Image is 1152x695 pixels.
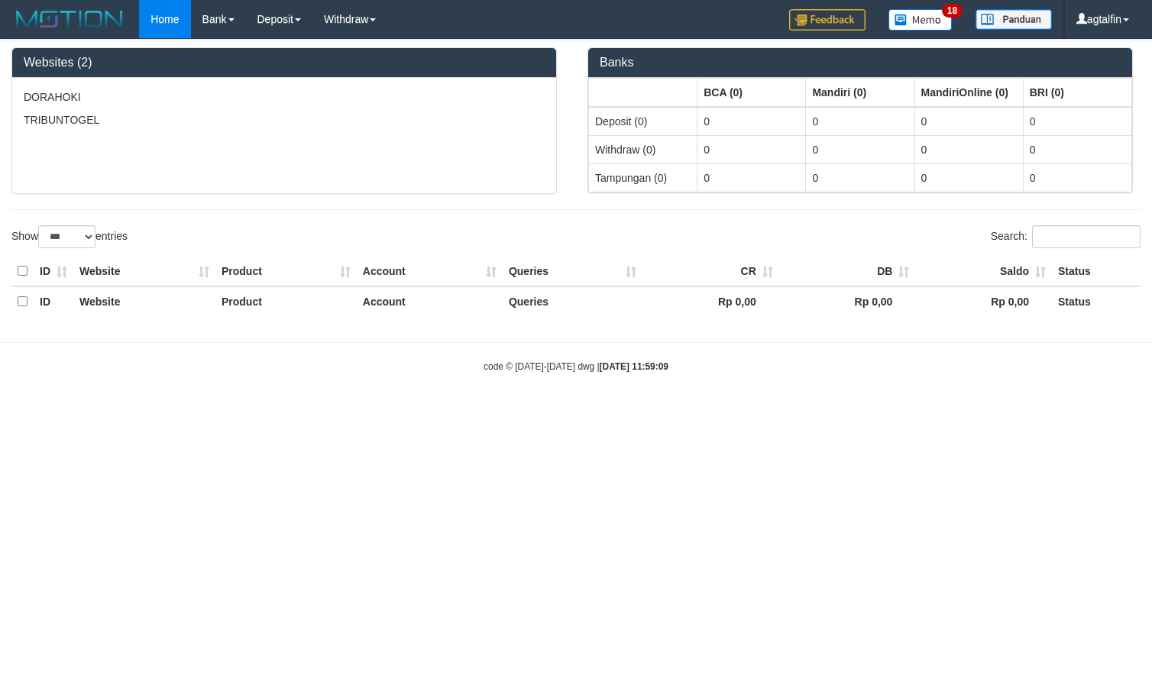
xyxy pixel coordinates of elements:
th: Status [1052,257,1141,286]
td: 0 [697,107,806,136]
th: Group: activate to sort column ascending [589,78,697,107]
select: Showentries [38,225,95,248]
th: Queries [503,257,642,286]
span: 18 [942,4,963,18]
h3: Banks [600,56,1121,69]
th: Group: activate to sort column ascending [697,78,806,107]
td: 0 [914,135,1023,163]
input: Search: [1032,225,1141,248]
th: Rp 0,00 [779,286,916,316]
label: Show entries [11,225,128,248]
strong: [DATE] 11:59:09 [600,361,668,372]
td: Deposit (0) [589,107,697,136]
p: DORAHOKI [24,89,545,105]
img: panduan.png [976,9,1052,30]
small: code © [DATE]-[DATE] dwg | [484,361,668,372]
h3: Websites (2) [24,56,545,69]
td: 0 [1023,107,1131,136]
th: Website [73,286,215,316]
td: 0 [914,107,1023,136]
th: Account [357,286,503,316]
img: Button%20Memo.svg [888,9,953,31]
td: 0 [914,163,1023,192]
td: 0 [1023,135,1131,163]
img: Feedback.jpg [789,9,866,31]
th: Group: activate to sort column ascending [1023,78,1131,107]
td: 0 [806,107,914,136]
th: CR [642,257,779,286]
th: Queries [503,286,642,316]
th: Product [215,286,357,316]
td: 0 [806,163,914,192]
td: Tampungan (0) [589,163,697,192]
p: TRIBUNTOGEL [24,112,545,128]
img: MOTION_logo.png [11,8,128,31]
th: Group: activate to sort column ascending [914,78,1023,107]
th: Rp 0,00 [642,286,779,316]
th: Rp 0,00 [915,286,1052,316]
td: 0 [697,135,806,163]
th: Product [215,257,357,286]
th: DB [779,257,916,286]
th: ID [34,257,73,286]
td: 0 [697,163,806,192]
th: Account [357,257,503,286]
th: Saldo [915,257,1052,286]
th: Website [73,257,215,286]
th: Status [1052,286,1141,316]
td: Withdraw (0) [589,135,697,163]
label: Search: [991,225,1141,248]
th: Group: activate to sort column ascending [806,78,914,107]
th: ID [34,286,73,316]
td: 0 [1023,163,1131,192]
td: 0 [806,135,914,163]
